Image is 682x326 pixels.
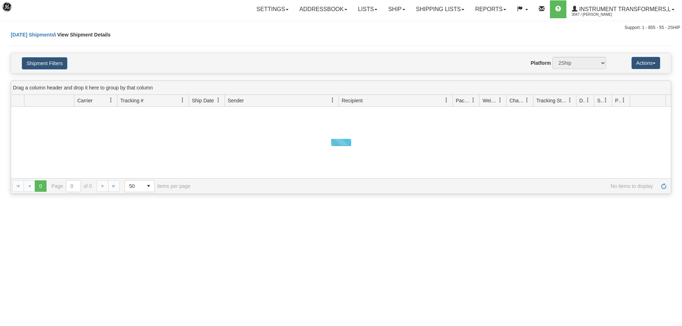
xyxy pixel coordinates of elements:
a: [DATE] Shipments [11,32,54,38]
a: Ship Date filter column settings [212,94,224,106]
a: Carrier filter column settings [105,94,117,106]
span: Charge [509,97,524,104]
span: Recipient [342,97,363,104]
a: Settings [251,0,294,18]
span: Shipment Issues [597,97,603,104]
a: Delivery Status filter column settings [582,94,594,106]
a: Refresh [658,180,669,192]
span: Page of 0 [52,180,92,192]
button: Actions [632,57,660,69]
span: Carrier [77,97,93,104]
span: Tracking Status [536,97,567,104]
a: Tracking # filter column settings [176,94,189,106]
a: Sender filter column settings [327,94,339,106]
span: items per page [125,180,190,192]
span: Sender [228,97,244,104]
a: Charge filter column settings [521,94,533,106]
a: Packages filter column settings [467,94,479,106]
span: Packages [456,97,471,104]
div: grid grouping header [11,81,671,95]
a: Shipment Issues filter column settings [600,94,612,106]
span: Weight [483,97,498,104]
a: Reports [470,0,512,18]
span: Ship Date [192,97,214,104]
span: Pickup Status [615,97,621,104]
span: 3047 / [PERSON_NAME] [572,11,625,18]
span: \ View Shipment Details [54,32,111,38]
a: Tracking Status filter column settings [564,94,576,106]
a: Pickup Status filter column settings [618,94,630,106]
span: No items to display [200,183,653,189]
a: Shipping lists [411,0,470,18]
span: Instrument Transformers,L [577,6,671,12]
a: Weight filter column settings [494,94,506,106]
span: Tracking # [120,97,144,104]
span: 50 [129,183,139,190]
img: logo3047.jpg [2,2,38,20]
div: Support: 1 - 855 - 55 - 2SHIP [2,25,680,31]
span: Delivery Status [579,97,585,104]
a: Instrument Transformers,L 3047 / [PERSON_NAME] [566,0,680,18]
label: Platform [531,59,551,67]
a: Recipient filter column settings [440,94,453,106]
a: Addressbook [294,0,353,18]
span: select [143,180,154,192]
a: Ship [383,0,410,18]
button: Shipment Filters [22,57,67,69]
a: Lists [353,0,383,18]
span: Page sizes drop down [125,180,155,192]
span: Page 0 [35,180,46,192]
